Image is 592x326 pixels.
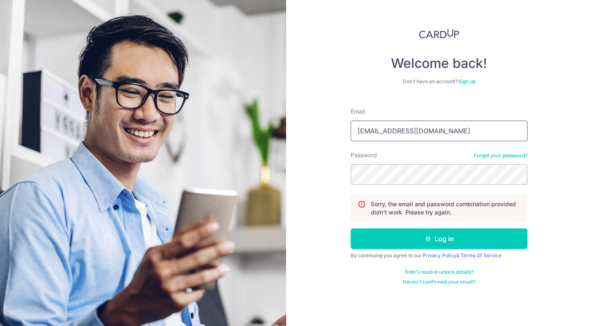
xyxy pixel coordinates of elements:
img: CardUp Logo [419,29,459,39]
p: Sorry, the email and password combination provided didn't work. Please try again. [371,200,520,217]
a: Forgot your password? [474,152,527,159]
div: By continuing you agree to our & [351,252,527,259]
a: Didn't receive unlock details? [405,269,474,275]
button: Log in [351,228,527,249]
a: Privacy Policy [423,252,456,258]
input: Enter your Email [351,121,527,141]
a: Terms Of Service [460,252,502,258]
label: Password [351,151,377,159]
label: Email [351,107,365,116]
h4: Welcome back! [351,55,527,72]
a: Haven't confirmed your email? [403,279,475,285]
a: Sign up [458,78,476,84]
div: Don’t have an account? [351,78,527,85]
